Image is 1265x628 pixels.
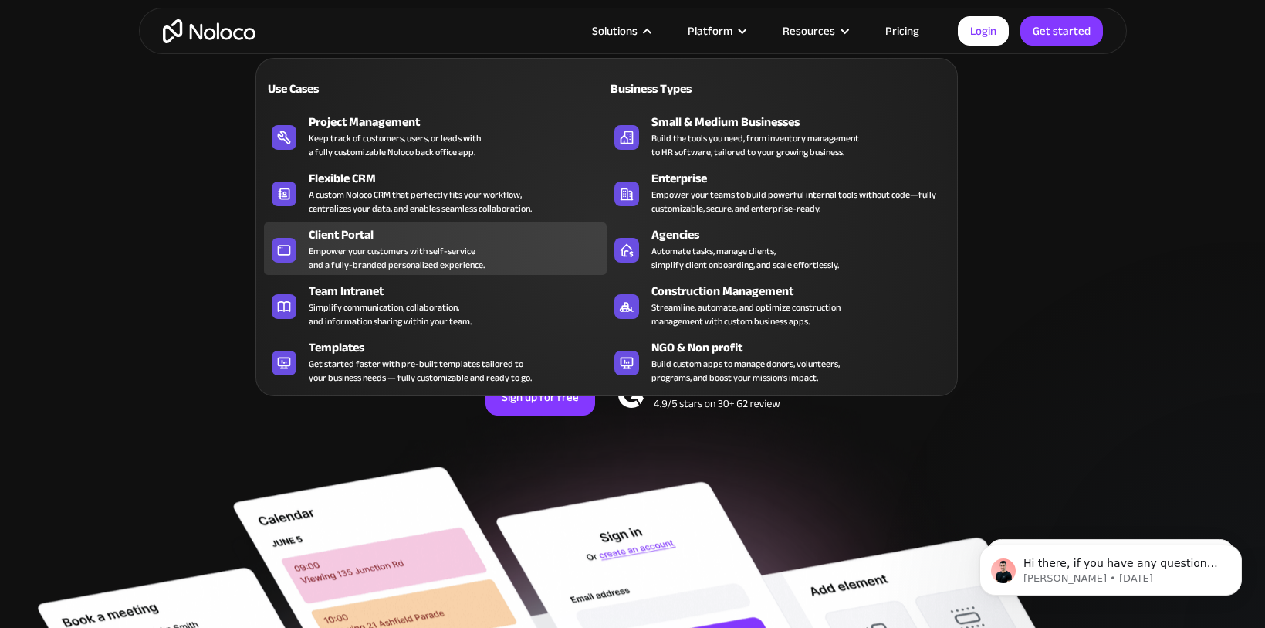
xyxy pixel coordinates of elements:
a: Small & Medium BusinessesBuild the tools you need, from inventory managementto HR software, tailo... [607,110,949,162]
a: Sign up for free [485,378,595,416]
h1: Custom No-Code Business Apps Platform [154,107,1111,120]
nav: Solutions [255,36,958,396]
div: Flexible CRM [309,169,614,188]
a: Team IntranetSimplify communication, collaboration,and information sharing within your team. [264,279,607,331]
div: Templates [309,338,614,357]
div: Platform [668,21,763,41]
div: Empower your teams to build powerful internal tools without code—fully customizable, secure, and ... [651,188,942,216]
a: Client PortalEmpower your customers with self-serviceand a fully-branded personalized experience. [264,222,607,275]
div: Platform [688,21,732,41]
a: Business Types [607,70,949,106]
div: Project Management [309,113,614,131]
div: A custom Noloco CRM that perfectly fits your workflow, centralizes your data, and enables seamles... [309,188,532,216]
div: Build custom apps to manage donors, volunteers, programs, and boost your mission’s impact. [651,357,840,385]
div: NGO & Non profit [651,338,956,357]
div: Simplify communication, collaboration, and information sharing within your team. [309,300,472,328]
div: Resources [763,21,866,41]
a: Pricing [866,21,939,41]
div: Enterprise [651,169,956,188]
div: Resources [783,21,835,41]
h2: Business Apps for Teams [154,135,1111,259]
div: Business Types [607,80,772,98]
a: AgenciesAutomate tasks, manage clients,simplify client onboarding, and scale effortlessly. [607,222,949,275]
div: Build the tools you need, from inventory management to HR software, tailored to your growing busi... [651,131,859,159]
div: Empower your customers with self-service and a fully-branded personalized experience. [309,244,485,272]
a: Project ManagementKeep track of customers, users, or leads witha fully customizable Noloco back o... [264,110,607,162]
div: Construction Management [651,282,956,300]
a: Construction ManagementStreamline, automate, and optimize constructionmanagement with custom busi... [607,279,949,331]
a: NGO & Non profitBuild custom apps to manage donors, volunteers,programs, and boost your mission’s... [607,335,949,388]
a: Login [958,16,1009,46]
div: Streamline, automate, and optimize construction management with custom business apps. [651,300,841,328]
iframe: Intercom notifications message [956,512,1265,620]
div: Agencies [651,226,956,244]
div: Team Intranet [309,282,614,300]
div: Solutions [573,21,668,41]
a: TemplatesGet started faster with pre-built templates tailored toyour business needs — fully custo... [264,335,607,388]
div: Use Cases [264,80,429,98]
div: Solutions [592,21,638,41]
a: EnterpriseEmpower your teams to build powerful internal tools without code—fully customizable, se... [607,166,949,219]
a: Use Cases [264,70,607,106]
a: home [163,19,255,43]
div: Keep track of customers, users, or leads with a fully customizable Noloco back office app. [309,131,481,159]
div: Automate tasks, manage clients, simplify client onboarding, and scale effortlessly. [651,244,839,272]
div: Client Portal [309,226,614,244]
a: Flexible CRMA custom Noloco CRM that perfectly fits your workflow,centralizes your data, and enab... [264,166,607,219]
a: Get started [1020,16,1103,46]
div: Small & Medium Businesses [651,113,956,131]
div: Get started faster with pre-built templates tailored to your business needs — fully customizable ... [309,357,532,385]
